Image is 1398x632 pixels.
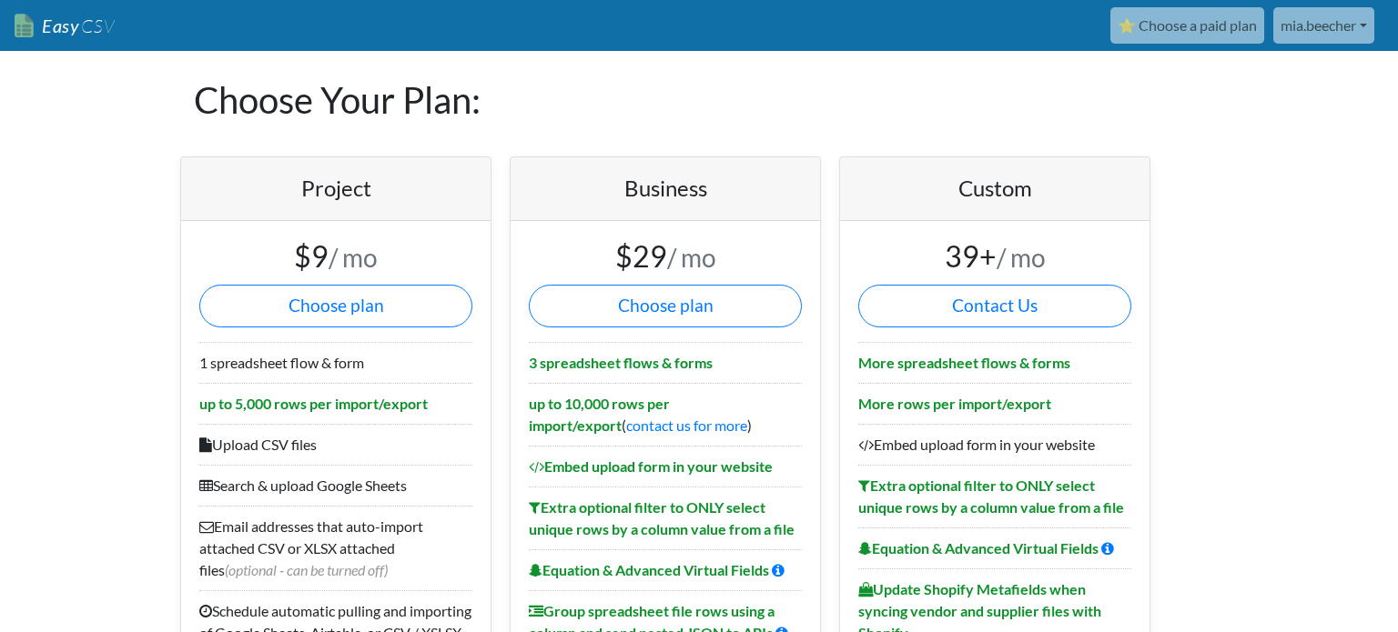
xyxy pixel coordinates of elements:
[997,242,1046,273] small: / mo
[529,383,802,446] li: ( )
[199,239,472,274] h3: $9
[529,457,773,475] b: Embed upload form in your website
[529,176,802,202] h4: Business
[529,561,769,578] b: Equation & Advanced Virtual Fields
[199,285,472,327] button: Choose plan
[1110,7,1264,44] a: ⭐ Choose a paid plan
[529,395,670,434] b: up to 10,000 rows per import/export
[199,506,472,590] li: Email addresses that auto-import attached CSV or XLSX attached files
[626,416,747,434] a: contact us for more
[1273,7,1374,44] a: mia.beecher
[858,239,1131,274] h3: 39+
[194,51,1204,149] h1: Choose Your Plan:
[858,539,1099,557] b: Equation & Advanced Virtual Fields
[199,395,428,412] b: up to 5,000 rows per import/export
[199,342,472,383] li: 1 spreadsheet flow & form
[858,424,1131,465] li: Embed upload form in your website
[858,176,1131,202] h4: Custom
[858,354,1070,371] b: More spreadsheet flows & forms
[667,242,716,273] small: / mo
[15,7,115,45] a: EasyCSV
[529,239,802,274] h3: $29
[329,242,378,273] small: / mo
[199,424,472,465] li: Upload CSV files
[858,395,1051,412] b: More rows per import/export
[199,176,472,202] h4: Project
[529,354,713,371] b: 3 spreadsheet flows & forms
[529,285,802,327] button: Choose plan
[858,477,1124,516] b: Extra optional filter to ONLY select unique rows by a column value from a file
[529,498,795,537] b: Extra optional filter to ONLY select unique rows by a column value from a file
[199,465,472,506] li: Search & upload Google Sheets
[79,15,115,37] span: CSV
[858,285,1131,327] a: Contact Us
[225,561,388,578] span: (optional - can be turned off)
